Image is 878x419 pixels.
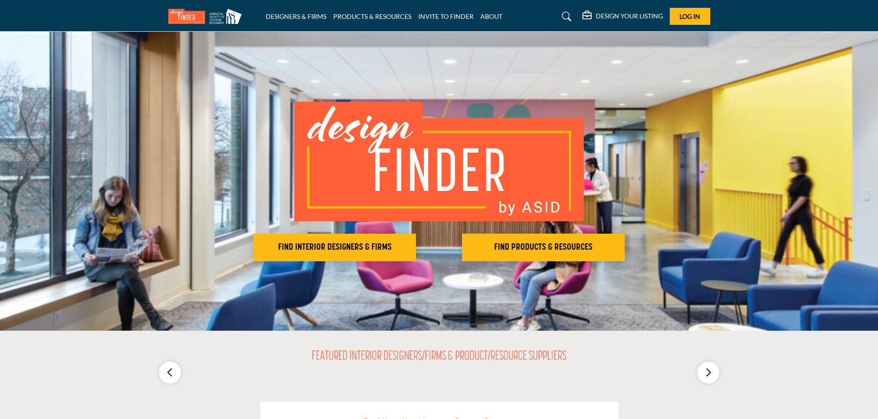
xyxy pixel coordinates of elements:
[465,242,622,253] h2: FIND PRODUCTS & RESOURCES
[253,234,416,261] button: FIND INTERIOR DESIGNERS & FIRMS
[679,12,700,20] span: Log In
[266,12,326,20] a: DESIGNERS & FIRMS
[312,349,566,365] h2: FEATURED INTERIOR DESIGNERS/FIRMS & PRODUCT/RESOURCE SUPPLIERS
[480,12,502,20] a: ABOUT
[294,102,584,221] img: image
[553,9,577,24] a: Search
[582,11,663,22] div: DESIGN YOUR LISTING
[596,12,663,20] h5: DESIGN YOUR LISTING
[418,12,473,20] a: INVITE TO FINDER
[256,242,413,253] h2: FIND INTERIOR DESIGNERS & FIRMS
[462,234,625,261] button: FIND PRODUCTS & RESOURCES
[333,12,411,20] a: PRODUCTS & RESOURCES
[670,8,710,25] button: Log In
[168,9,246,24] img: Site Logo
